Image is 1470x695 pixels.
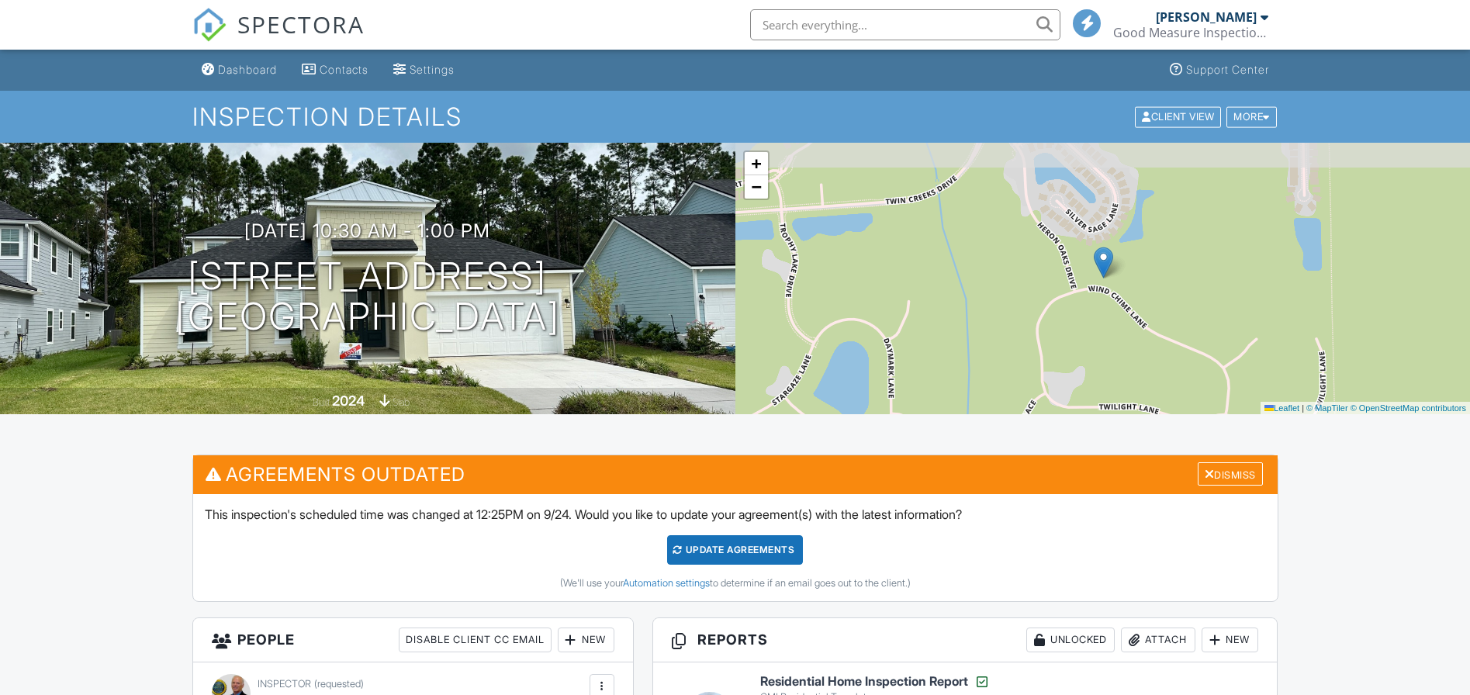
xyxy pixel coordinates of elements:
[750,9,1060,40] input: Search everything...
[244,220,490,241] h3: [DATE] 10:30 am - 1:00 pm
[205,577,1266,590] div: (We'll use your to determine if an email goes out to the client.)
[193,494,1278,601] div: This inspection's scheduled time was changed at 12:25PM on 9/24. Would you like to update your ag...
[1156,9,1257,25] div: [PERSON_NAME]
[751,154,761,173] span: +
[1226,106,1277,127] div: More
[332,392,365,409] div: 2024
[1121,628,1195,652] div: Attach
[1186,63,1269,76] div: Support Center
[410,63,455,76] div: Settings
[1135,106,1221,127] div: Client View
[175,256,560,338] h1: [STREET_ADDRESS] [GEOGRAPHIC_DATA]
[1026,628,1115,652] div: Unlocked
[1198,462,1263,486] div: Dismiss
[258,678,311,690] span: Inspector
[1264,403,1299,413] a: Leaflet
[296,56,375,85] a: Contacts
[320,63,368,76] div: Contacts
[193,455,1278,493] h3: Agreements Outdated
[745,175,768,199] a: Zoom out
[751,177,761,196] span: −
[1302,403,1304,413] span: |
[195,56,283,85] a: Dashboard
[653,618,1278,662] h3: Reports
[760,674,990,690] h6: Residential Home Inspection Report
[387,56,461,85] a: Settings
[192,21,365,54] a: SPECTORA
[1202,628,1258,652] div: New
[314,678,364,690] span: (requested)
[558,628,614,652] div: New
[1094,247,1113,278] img: Marker
[623,577,710,589] a: Automation settings
[192,8,227,42] img: The Best Home Inspection Software - Spectora
[1133,110,1225,122] a: Client View
[192,103,1278,130] h1: Inspection Details
[1164,56,1275,85] a: Support Center
[237,8,365,40] span: SPECTORA
[313,396,330,408] span: Built
[399,628,552,652] div: Disable Client CC Email
[393,396,410,408] span: slab
[218,63,277,76] div: Dashboard
[745,152,768,175] a: Zoom in
[1306,403,1348,413] a: © MapTiler
[667,535,803,565] div: Update Agreements
[1351,403,1466,413] a: © OpenStreetMap contributors
[193,618,633,662] h3: People
[1113,25,1268,40] div: Good Measure Inspections, LLC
